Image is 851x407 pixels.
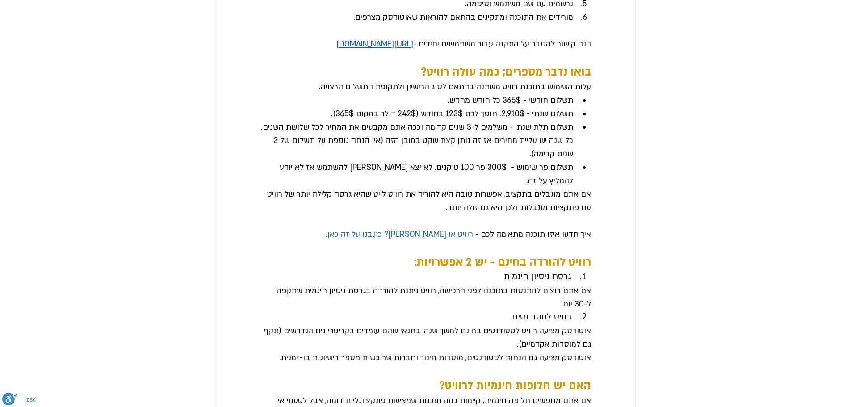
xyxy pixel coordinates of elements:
span: רוויט לסטודנטים [512,311,571,323]
span: גרסת ניסיון חינמית [504,271,571,282]
span: תשלום חודשי - 365$ כל חודש מחדש. [448,95,573,105]
span: תשלום פר שימוש - 300$ פר 100 טוקנים. לא יצא [PERSON_NAME] להשתמש אז לא יודע להמליץ על זה. [277,162,573,186]
span: מורידים את התוכנה ומתקינים בהתאם להוראות שאוטודסק מצרפים. [353,12,573,22]
span: עלות השימוש בתוכנת רוויט משתנה בהתאם לסוג הרישיון ולתקופת התשלום הרצויה. [319,82,591,92]
span: אם אתם רוצים להתנסות בתוכנה לפני הרכישה, רוויט ניתנת להורדה בגרסת ניסיון חינמית שתקפה ל-30 יום. [274,285,591,309]
span: האם יש חלופות חינמיות לרוויט? [439,378,591,393]
span: אוטודסק מציעה רוויט לסטודנטים בחינם למשך שנה, בתנאי שהם עומדים בקריטריונים הנדרשים (תקף גם למוסדו... [262,326,591,349]
span: תשלום תלת שנתי - משלמים ל-3 שנים קדימה וככה אתם מקבעים את המחיר לכל שלושת השנים. כל שנה יש עליית ... [259,122,573,159]
span: בואו נדבר מספרים; כמה עולה רוויט? [421,65,591,80]
span: איך תדעו איזו תוכנה מתאימה לכם - [475,229,591,239]
span: תשלום שנתי - 2,910$. חוסך לכם 123$ בחודש (242$ דולר במקום 365$). [331,109,573,119]
span: הנה קישור להסבר על התקנה עבור משתמשים יחידים - [413,39,591,49]
a: [URL][DOMAIN_NAME] [336,39,413,49]
span: אוטודסק מציעה גם הנחות לסטודנטים, מוסדות חינוך וחברות שרוכשות מספר רישיונות בו-זמנית. [279,352,591,363]
a: רוויט או [PERSON_NAME]? כתבנו על זה כאן. [326,229,473,239]
span: אם אתם מוגבלים בתקציב, אפשרות טובה היא להוריד את רוויט לייט שהיא גרסה קלילה יותר של רוויט עם פונק... [265,189,591,213]
span: רוויט להורדה בחינם - יש 2 אפשרויות: [414,255,591,270]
